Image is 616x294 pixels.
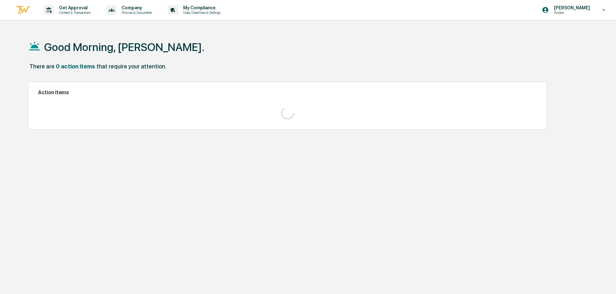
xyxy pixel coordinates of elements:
[38,89,537,96] h2: Action Items
[29,63,55,70] div: There are
[116,5,155,10] p: Company
[54,10,94,15] p: Content & Transactions
[15,5,31,15] img: logo
[116,10,155,15] p: Policies & Documents
[178,5,224,10] p: My Compliance
[178,10,224,15] p: Data, Deadlines & Settings
[54,5,94,10] p: Get Approval
[96,63,166,70] div: that require your attention.
[549,10,593,15] p: Access
[56,63,95,70] div: 0 action items
[44,41,204,54] h1: Good Morning, [PERSON_NAME].
[549,5,593,10] p: [PERSON_NAME]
